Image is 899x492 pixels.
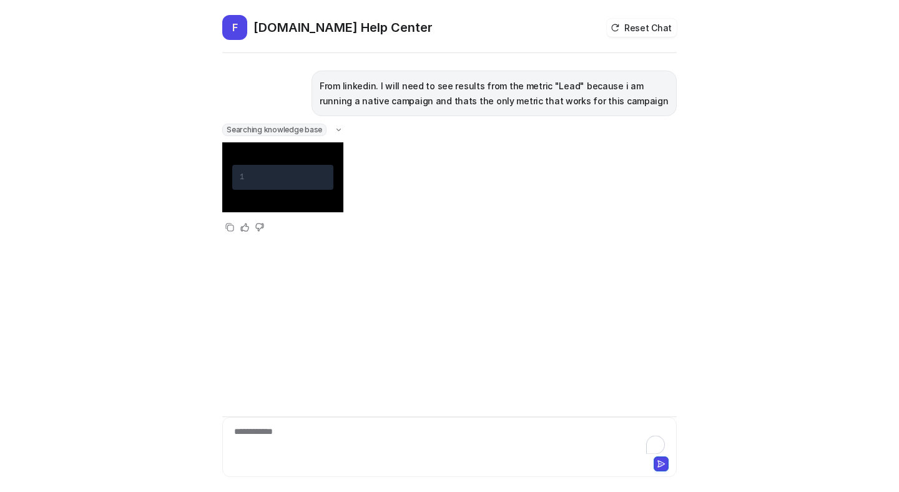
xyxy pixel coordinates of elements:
[225,425,674,454] div: To enrich screen reader interactions, please activate Accessibility in Grammarly extension settings
[607,19,677,37] button: Reset Chat
[222,124,327,136] span: Searching knowledge base
[320,79,669,109] p: From linkedin. I will need to see results from the metric "Lead" because i am running a native ca...
[253,19,433,36] h2: [DOMAIN_NAME] Help Center
[240,170,244,185] div: 1
[222,15,247,40] span: F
